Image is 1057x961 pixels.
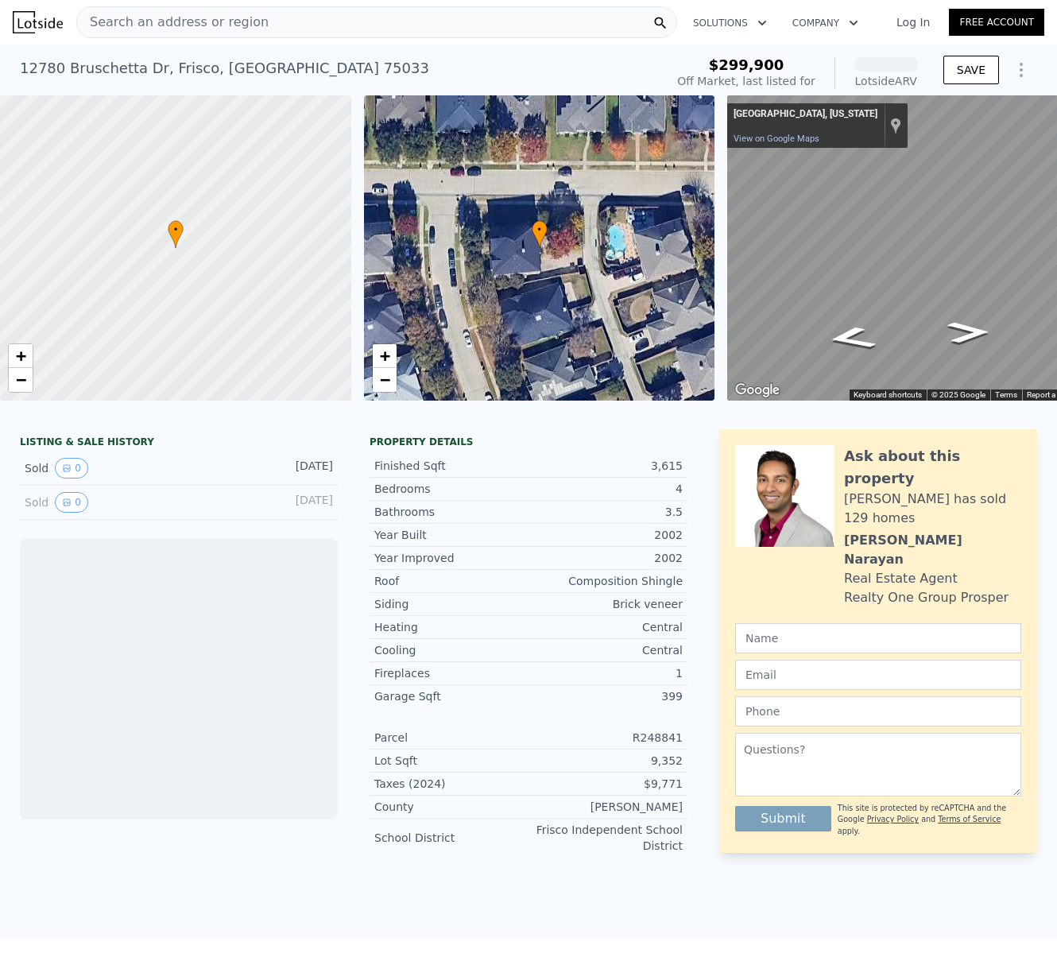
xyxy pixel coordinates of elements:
span: − [379,370,389,389]
button: Submit [735,806,831,831]
div: 2002 [528,550,683,566]
div: Bedrooms [374,481,528,497]
div: Realty One Group Prosper [844,588,1009,607]
a: Open this area in Google Maps (opens a new window) [731,380,784,401]
div: Brick veneer [528,596,683,612]
a: Terms of Service [938,815,1001,823]
button: Show Options [1005,54,1037,86]
a: Free Account [949,9,1044,36]
div: [DATE] [262,458,333,479]
div: Roof [374,573,528,589]
div: • [532,220,548,248]
a: Zoom in [373,344,397,368]
path: Go South [806,321,897,356]
span: − [16,370,26,389]
span: + [379,346,389,366]
a: Privacy Policy [867,815,919,823]
div: Year Built [374,527,528,543]
div: Sold [25,458,166,479]
div: Off Market, last listed for [677,73,815,89]
div: [PERSON_NAME] has sold 129 homes [844,490,1021,528]
div: School District [374,830,528,846]
div: [GEOGRAPHIC_DATA], [US_STATE] [734,108,877,121]
span: • [168,223,184,237]
div: Ask about this property [844,445,1021,490]
div: Parcel [374,730,528,746]
div: Bathrooms [374,504,528,520]
div: 2002 [528,527,683,543]
div: Finished Sqft [374,458,528,474]
img: Lotside [13,11,63,33]
div: 399 [528,688,683,704]
div: Cooling [374,642,528,658]
a: Show location on map [890,117,901,134]
button: Company [780,9,871,37]
div: Property details [370,436,687,448]
a: Zoom out [373,368,397,392]
div: Siding [374,596,528,612]
span: $299,900 [709,56,784,73]
div: Lot Sqft [374,753,528,769]
input: Email [735,660,1021,690]
button: Solutions [680,9,780,37]
div: Central [528,619,683,635]
div: [PERSON_NAME] [528,799,683,815]
path: Go North [930,316,1009,348]
button: View historical data [55,458,88,479]
div: [DATE] [262,492,333,513]
div: $9,771 [528,776,683,792]
div: 12780 Bruschetta Dr , Frisco , [GEOGRAPHIC_DATA] 75033 [20,57,429,79]
div: County [374,799,528,815]
div: • [168,220,184,248]
div: Composition Shingle [528,573,683,589]
div: Taxes (2024) [374,776,528,792]
span: + [16,346,26,366]
div: Lotside ARV [854,73,918,89]
div: Heating [374,619,528,635]
button: View historical data [55,492,88,513]
a: Zoom out [9,368,33,392]
button: SAVE [943,56,999,84]
a: Terms (opens in new tab) [995,390,1017,399]
div: 4 [528,481,683,497]
div: Garage Sqft [374,688,528,704]
div: Central [528,642,683,658]
div: LISTING & SALE HISTORY [20,436,338,451]
div: R248841 [528,730,683,746]
div: 3,615 [528,458,683,474]
span: • [532,223,548,237]
div: 3.5 [528,504,683,520]
div: Year Improved [374,550,528,566]
div: Frisco Independent School District [528,822,683,854]
div: Real Estate Agent [844,569,958,588]
span: Search an address or region [77,13,269,32]
div: 9,352 [528,753,683,769]
input: Phone [735,696,1021,727]
div: Fireplaces [374,665,528,681]
input: Name [735,623,1021,653]
div: Sold [25,492,166,513]
a: Log In [877,14,949,30]
img: Google [731,380,784,401]
button: Keyboard shortcuts [854,389,922,401]
span: © 2025 Google [931,390,985,399]
a: Zoom in [9,344,33,368]
div: [PERSON_NAME] Narayan [844,531,1021,569]
div: 1 [528,665,683,681]
div: This site is protected by reCAPTCHA and the Google and apply. [838,803,1021,837]
a: View on Google Maps [734,134,819,144]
